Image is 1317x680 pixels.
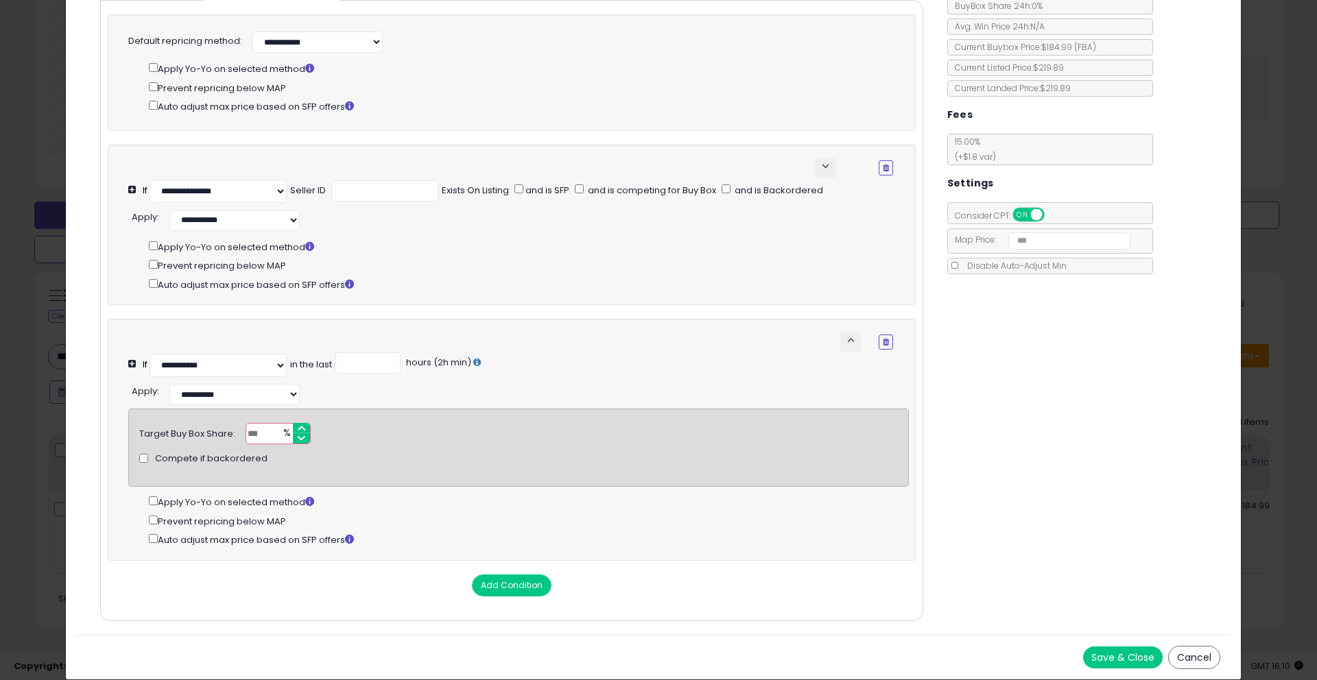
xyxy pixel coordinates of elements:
[235,444,257,465] button: Send a message…
[948,41,1096,53] span: Current Buybox Price:
[155,452,268,465] span: Compete if backordered
[22,254,214,307] div: I'm going to remove the condition I added to trigger the notifications but reach out if you have ...
[1042,209,1064,221] span: OFF
[1014,209,1031,221] span: ON
[947,106,973,123] h5: Fees
[947,175,994,192] h5: Settings
[132,210,157,223] span: Apply
[883,338,889,346] i: Remove Condition
[11,326,263,437] div: Support says…
[11,137,225,315] div: Hi [PERSON_NAME],I just checked in on ASIN B07Y8XWFN6 and you've been getting great buy box share...
[149,98,893,114] div: Auto adjust max price based on SFP offers
[22,40,214,81] div: My goal here is to force the repricer to change your price to $412.47 which will trigger a notifi...
[948,62,1064,73] span: Current Listed Price: $219.89
[149,60,893,76] div: Apply Yo-Yo on selected method
[1074,41,1096,53] span: ( FBA )
[21,449,32,460] button: Upload attachment
[442,184,509,197] div: Exists On Listing
[948,136,996,162] span: 15.00 %
[149,257,908,273] div: Prevent repricing below MAP
[43,449,54,460] button: Emoji picker
[12,390,202,426] div: thank you
[132,385,157,398] span: Apply
[67,7,110,17] h1: Support
[290,184,326,197] div: Seller ID
[28,361,186,374] div: Thanks for letting us know
[39,8,61,29] img: Profile image for Support
[948,234,1131,245] span: Map Price:
[586,184,716,197] span: and is competing for Buy Box
[215,5,241,32] button: Home
[948,151,996,162] span: (+$1.8 var)
[139,423,235,441] div: Target Buy Box Share:
[132,206,159,224] div: :
[149,239,908,254] div: Apply Yo-Yo on selected method
[149,513,908,529] div: Prevent repricing below MAP
[149,80,893,95] div: Prevent repricing below MAP
[149,276,908,292] div: Auto adjust max price based on SFP offers
[1168,646,1220,669] button: Cancel
[149,494,908,509] div: Apply Yo-Yo on selected method
[275,424,297,444] span: %
[1083,646,1163,668] button: Save & Close
[22,88,214,128] div: I'll keep an eye on it and if it doesn't work I'll escalate it to the technical team. 👍
[819,160,832,173] span: keyboard_arrow_down
[11,137,263,326] div: Britney says…
[9,5,35,32] button: go back
[128,35,242,48] label: Default repricing method:
[948,210,1063,221] span: Consider CPT:
[22,166,214,247] div: I just checked in on ASIN B07Y8XWFN6 and you've been getting great buy box share over the last 4 ...
[472,574,551,596] button: Add Condition
[290,359,332,372] div: in the last
[65,449,76,460] button: Gif picker
[523,184,569,197] span: and is SFP
[960,260,1067,271] span: Disable Auto-Adjust Min
[404,356,471,369] span: hours (2h min)
[883,164,889,172] i: Remove Condition
[132,380,159,398] div: :
[948,82,1071,94] span: Current Landed Price: $219.89
[241,5,265,30] div: Close
[87,449,98,460] button: Start recording
[1041,41,1096,53] span: $184.99
[12,420,263,444] textarea: Message…
[67,17,171,31] p: The team can also help
[948,21,1045,32] span: Avg. Win Price 24h: N/A
[167,345,179,357] span: amazing
[844,334,857,347] span: keyboard_arrow_up
[149,531,908,547] div: Auto adjust max price based on SFP offers
[22,145,214,159] div: Hi [PERSON_NAME],
[733,184,823,197] span: and is Backordered
[28,343,186,359] div: You rated the conversation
